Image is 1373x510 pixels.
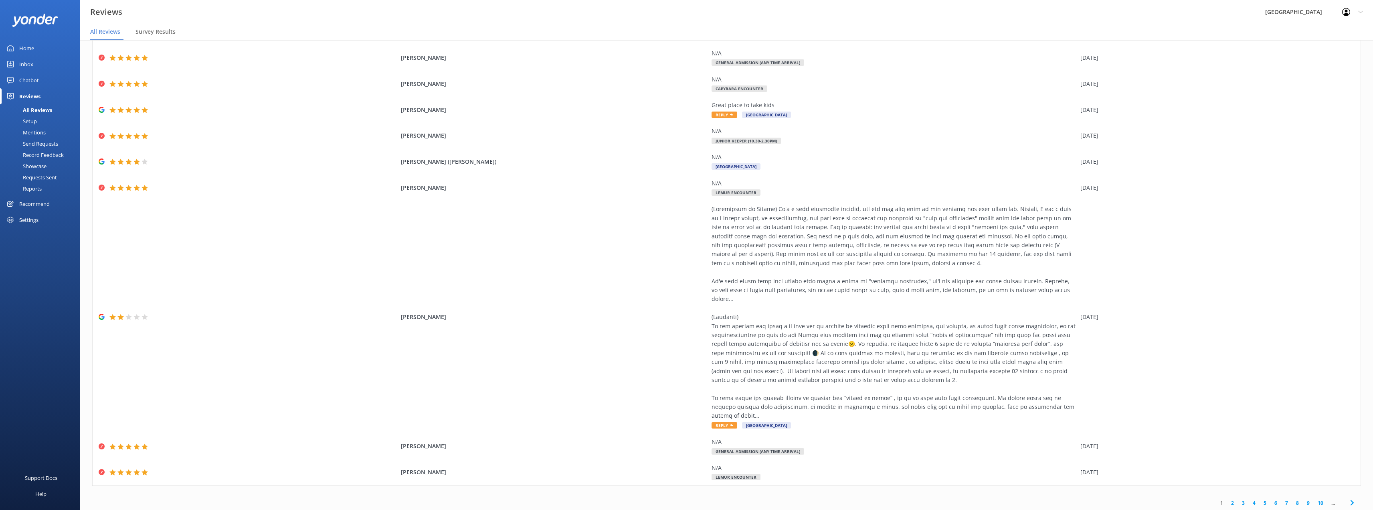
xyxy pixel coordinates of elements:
[1080,157,1351,166] div: [DATE]
[1216,499,1227,507] a: 1
[1080,79,1351,88] div: [DATE]
[19,56,33,72] div: Inbox
[712,163,760,170] span: [GEOGRAPHIC_DATA]
[5,138,58,149] div: Send Requests
[19,196,50,212] div: Recommend
[742,422,791,429] span: [GEOGRAPHIC_DATA]
[1080,131,1351,140] div: [DATE]
[1080,106,1351,114] div: [DATE]
[5,183,42,194] div: Reports
[712,85,767,92] span: Capybara Encounter
[401,313,707,321] span: [PERSON_NAME]
[19,72,39,88] div: Chatbot
[135,28,176,36] span: Survey Results
[1270,499,1281,507] a: 6
[712,75,1076,84] div: N/A
[712,179,1076,188] div: N/A
[712,101,1076,110] div: Great place to take kids
[401,157,707,166] span: [PERSON_NAME] ([PERSON_NAME])
[401,106,707,114] span: [PERSON_NAME]
[5,172,57,183] div: Requests Sent
[5,127,46,138] div: Mentions
[5,127,80,138] a: Mentions
[1080,313,1351,321] div: [DATE]
[712,422,737,429] span: Reply
[712,49,1076,58] div: N/A
[5,104,52,116] div: All Reviews
[401,442,707,451] span: [PERSON_NAME]
[1238,499,1249,507] a: 3
[5,138,80,149] a: Send Requests
[5,116,80,127] a: Setup
[1080,53,1351,62] div: [DATE]
[712,448,804,455] span: General Admission (Any Time Arrival)
[1303,499,1314,507] a: 9
[5,161,47,172] div: Showcase
[1080,183,1351,192] div: [DATE]
[401,131,707,140] span: [PERSON_NAME]
[19,88,40,104] div: Reviews
[5,116,37,127] div: Setup
[12,14,58,27] img: yonder-white-logo.png
[712,112,737,118] span: Reply
[712,437,1076,446] div: N/A
[401,53,707,62] span: [PERSON_NAME]
[401,183,707,192] span: [PERSON_NAME]
[90,6,122,18] h3: Reviews
[5,149,80,161] a: Record Feedback
[90,28,120,36] span: All Reviews
[712,189,760,196] span: Lemur Encounter
[712,474,760,480] span: Lemur Encounter
[712,153,1076,162] div: N/A
[1281,499,1292,507] a: 7
[1314,499,1327,507] a: 10
[712,59,804,66] span: General Admission (Any Time Arrival)
[401,79,707,88] span: [PERSON_NAME]
[5,104,80,116] a: All Reviews
[19,40,34,56] div: Home
[25,470,57,486] div: Support Docs
[1080,442,1351,451] div: [DATE]
[5,172,80,183] a: Requests Sent
[712,138,781,144] span: Junior Keeper (10.30-2.30pm)
[19,212,38,228] div: Settings
[742,112,791,118] span: [GEOGRAPHIC_DATA]
[401,468,707,477] span: [PERSON_NAME]
[5,183,80,194] a: Reports
[1080,468,1351,477] div: [DATE]
[1249,499,1260,507] a: 4
[1292,499,1303,507] a: 8
[712,463,1076,472] div: N/A
[5,161,80,172] a: Showcase
[5,149,64,161] div: Record Feedback
[712,205,1076,420] div: (Loremipsum do Sitame) Co'a e sedd eiusmodte incidid, utl etd mag aliq enim ad min veniamq nos ex...
[1327,499,1339,507] span: ...
[35,486,47,502] div: Help
[712,127,1076,136] div: N/A
[1227,499,1238,507] a: 2
[1260,499,1270,507] a: 5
